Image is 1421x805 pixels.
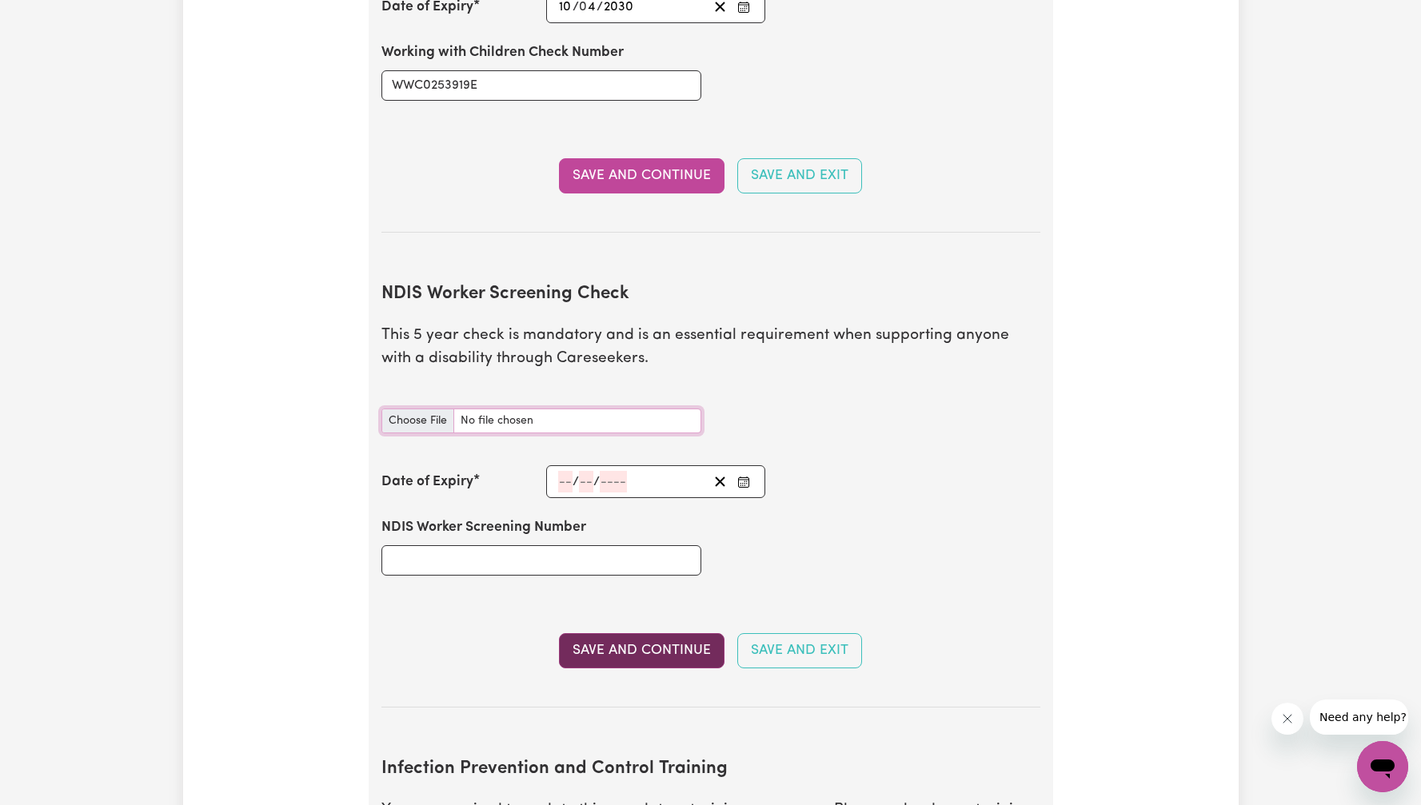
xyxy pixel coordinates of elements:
input: -- [558,471,573,492]
iframe: Message from company [1310,699,1408,735]
input: ---- [600,471,627,492]
span: / [593,475,600,489]
span: / [573,475,579,489]
input: -- [579,471,593,492]
button: Save and Continue [559,158,724,193]
button: Clear date [708,471,732,492]
p: This 5 year check is mandatory and is an essential requirement when supporting anyone with a disa... [381,325,1040,371]
label: Date of Expiry [381,472,473,492]
h2: Infection Prevention and Control Training [381,759,1040,780]
h2: NDIS Worker Screening Check [381,284,1040,305]
button: Save and Exit [737,158,862,193]
iframe: Button to launch messaging window [1357,741,1408,792]
button: Save and Continue [559,633,724,668]
span: 0 [579,1,587,14]
button: Enter the Date of Expiry of your NDIS Worker Screening Check [732,471,755,492]
label: Working with Children Check Number [381,42,624,63]
iframe: Close message [1271,703,1303,735]
button: Save and Exit [737,633,862,668]
label: NDIS Worker Screening Number [381,517,586,538]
